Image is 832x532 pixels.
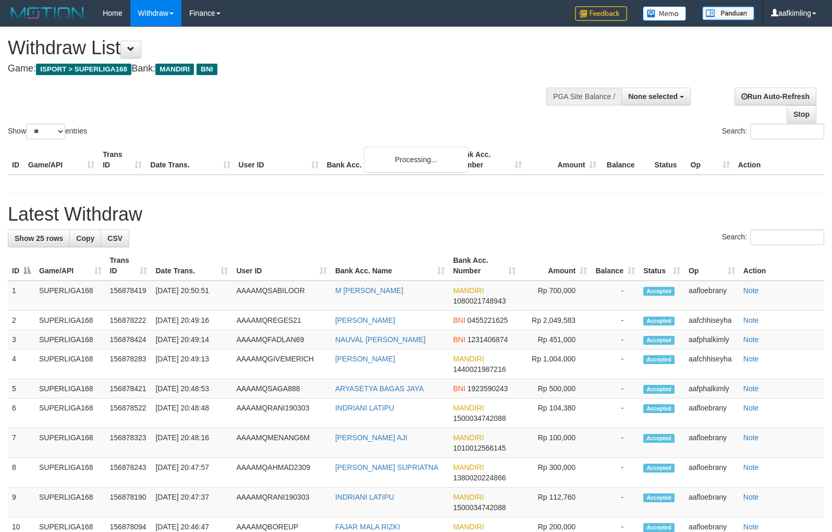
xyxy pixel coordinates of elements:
[628,92,678,101] span: None selected
[643,493,675,502] span: Accepted
[451,145,526,175] th: Bank Acc. Number
[591,311,639,330] td: -
[151,488,232,517] td: [DATE] 20:47:37
[591,330,639,349] td: -
[35,349,106,379] td: SUPERLIGA168
[643,523,675,532] span: Accepted
[151,311,232,330] td: [DATE] 20:49:16
[36,64,131,75] span: ISPORT > SUPERLIGA168
[8,64,544,74] h4: Game: Bank:
[591,398,639,428] td: -
[106,330,152,349] td: 156878424
[335,316,395,324] a: [PERSON_NAME]
[335,493,394,501] a: INDRIANI LATIPU
[684,281,739,311] td: aafloebrany
[151,428,232,458] td: [DATE] 20:48:16
[591,281,639,311] td: -
[575,6,627,21] img: Feedback.jpg
[520,251,591,281] th: Amount: activate to sort column ascending
[107,234,123,243] span: CSV
[520,349,591,379] td: Rp 1,004,000
[106,458,152,488] td: 156878243
[335,404,394,412] a: INDRIANI LATIPU
[743,493,759,501] a: Note
[734,145,824,175] th: Action
[591,349,639,379] td: -
[8,251,35,281] th: ID: activate to sort column descending
[467,384,508,393] span: Copy 1923590243 to clipboard
[687,145,734,175] th: Op
[743,316,759,324] a: Note
[643,6,687,21] img: Button%20Memo.svg
[8,379,35,398] td: 5
[235,145,323,175] th: User ID
[8,124,87,139] label: Show entries
[684,428,739,458] td: aafloebrany
[591,488,639,517] td: -
[601,145,650,175] th: Balance
[449,251,519,281] th: Bank Acc. Number: activate to sort column ascending
[197,64,217,75] span: BNI
[546,88,621,105] div: PGA Site Balance /
[8,488,35,517] td: 9
[151,398,232,428] td: [DATE] 20:48:48
[643,317,675,325] span: Accepted
[232,428,331,458] td: AAAAMQMENANG6M
[69,229,101,247] a: Copy
[643,287,675,296] span: Accepted
[453,503,506,512] span: Copy 1500034742088 to clipboard
[106,251,152,281] th: Trans ID: activate to sort column ascending
[323,145,451,175] th: Bank Acc. Name
[684,379,739,398] td: aafphalkimly
[35,281,106,311] td: SUPERLIGA168
[8,204,824,225] h1: Latest Withdraw
[106,349,152,379] td: 156878283
[335,463,438,471] a: [PERSON_NAME] SUPRIATNA
[232,458,331,488] td: AAAAMQAHMAD2309
[591,428,639,458] td: -
[643,355,675,364] span: Accepted
[453,433,484,442] span: MANDIRI
[684,458,739,488] td: aafloebrany
[621,88,691,105] button: None selected
[15,234,63,243] span: Show 25 rows
[155,64,194,75] span: MANDIRI
[722,124,824,139] label: Search:
[35,398,106,428] td: SUPERLIGA168
[743,286,759,295] a: Note
[35,488,106,517] td: SUPERLIGA168
[232,251,331,281] th: User ID: activate to sort column ascending
[453,384,465,393] span: BNI
[8,398,35,428] td: 6
[453,523,484,531] span: MANDIRI
[8,38,544,58] h1: Withdraw List
[591,458,639,488] td: -
[8,428,35,458] td: 7
[335,286,403,295] a: M [PERSON_NAME]
[750,229,824,245] input: Search:
[520,311,591,330] td: Rp 2,049,583
[520,488,591,517] td: Rp 112,760
[26,124,65,139] select: Showentries
[151,330,232,349] td: [DATE] 20:49:14
[99,145,146,175] th: Trans ID
[684,398,739,428] td: aafloebrany
[35,428,106,458] td: SUPERLIGA168
[743,463,759,471] a: Note
[743,404,759,412] a: Note
[8,311,35,330] td: 2
[106,398,152,428] td: 156878522
[453,474,506,482] span: Copy 1380020224866 to clipboard
[335,523,400,531] a: FAJAR MALA RIZKI
[520,379,591,398] td: Rp 500,000
[8,281,35,311] td: 1
[232,398,331,428] td: AAAAMQRANI190303
[151,251,232,281] th: Date Trans.: activate to sort column ascending
[453,414,506,422] span: Copy 1500034742088 to clipboard
[24,145,99,175] th: Game/API
[453,404,484,412] span: MANDIRI
[743,433,759,442] a: Note
[232,281,331,311] td: AAAAMQSABILOOR
[722,229,824,245] label: Search:
[526,145,601,175] th: Amount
